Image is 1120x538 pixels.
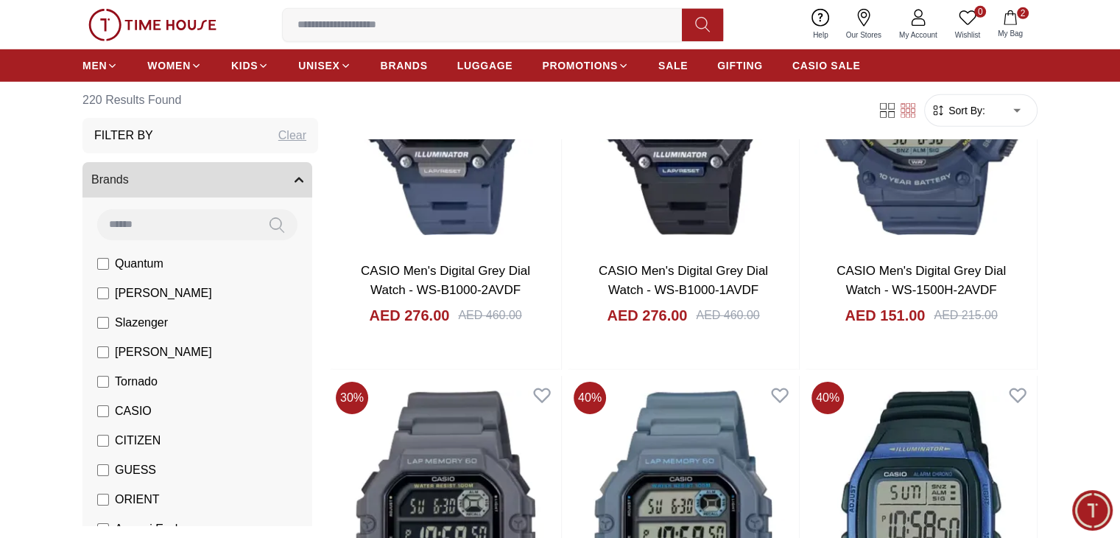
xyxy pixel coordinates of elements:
[807,29,834,41] span: Help
[845,305,925,326] h4: AED 151.00
[658,58,688,73] span: SALE
[82,83,318,118] h6: 220 Results Found
[369,305,449,326] h4: AED 276.00
[115,402,152,420] span: CASIO
[97,435,109,447] input: CITIZEN
[599,264,768,297] a: CASIO Men's Digital Grey Dial Watch - WS-B1000-1AVDF
[946,6,989,43] a: 0Wishlist
[115,373,158,391] span: Tornado
[115,432,161,450] span: CITIZEN
[1072,490,1113,531] div: Chat Widget
[97,405,109,417] input: CASIO
[574,382,606,414] span: 40 %
[893,29,943,41] span: My Account
[792,52,861,79] a: CASIO SALE
[458,307,521,324] div: AED 460.00
[361,264,530,297] a: CASIO Men's Digital Grey Dial Watch - WS-B1000-2AVDF
[717,52,763,79] a: GIFTING
[949,29,986,41] span: Wishlist
[97,494,109,506] input: ORIENT
[97,346,109,358] input: [PERSON_NAME]
[931,103,985,118] button: Sort By:
[336,382,368,414] span: 30 %
[696,307,759,324] div: AED 460.00
[88,9,216,41] img: ...
[115,255,163,273] span: Quantum
[381,52,428,79] a: BRANDS
[989,7,1032,42] button: 2My Bag
[115,343,212,361] span: [PERSON_NAME]
[992,28,1029,39] span: My Bag
[298,52,351,79] a: UNISEX
[94,127,153,144] h3: Filter By
[974,6,986,18] span: 0
[97,317,109,329] input: Slazenger
[811,382,844,414] span: 40 %
[837,6,890,43] a: Our Stores
[717,58,763,73] span: GIFTING
[231,58,258,73] span: KIDS
[278,127,306,144] div: Clear
[91,171,129,189] span: Brands
[607,305,687,326] h4: AED 276.00
[837,264,1006,297] a: CASIO Men's Digital Grey Dial Watch - WS-1500H-2AVDF
[115,314,168,332] span: Slazenger
[147,52,202,79] a: WOMEN
[97,523,109,535] input: Armani Exchange
[1017,7,1029,19] span: 2
[82,52,118,79] a: MEN
[97,258,109,270] input: Quantum
[804,6,837,43] a: Help
[934,307,997,324] div: AED 215.00
[97,287,109,299] input: [PERSON_NAME]
[542,52,629,79] a: PROMOTIONS
[231,52,269,79] a: KIDS
[115,284,212,302] span: [PERSON_NAME]
[658,52,688,79] a: SALE
[97,376,109,388] input: Tornado
[115,461,156,479] span: GUESS
[82,58,107,73] span: MEN
[298,58,339,73] span: UNISEX
[97,464,109,476] input: GUESS
[147,58,191,73] span: WOMEN
[82,162,312,198] button: Brands
[115,491,159,509] span: ORIENT
[381,58,428,73] span: BRANDS
[792,58,861,73] span: CASIO SALE
[542,58,618,73] span: PROMOTIONS
[115,520,208,538] span: Armani Exchange
[457,52,513,79] a: LUGGAGE
[945,103,985,118] span: Sort By:
[840,29,887,41] span: Our Stores
[457,58,513,73] span: LUGGAGE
